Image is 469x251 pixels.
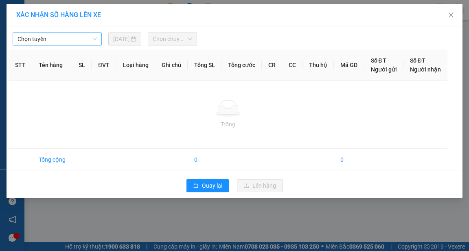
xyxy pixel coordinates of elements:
th: Mã GD [334,50,364,81]
th: CC [282,50,302,81]
span: rollback [193,183,199,189]
span: Nhận: [58,8,78,16]
button: Close [440,4,462,27]
div: Trống [15,120,441,129]
span: Người gửi [371,66,397,73]
span: Gửi: [7,8,20,16]
span: Chọn tuyến [18,33,97,45]
th: Tổng cước [221,50,262,81]
td: Tổng cộng [32,149,72,171]
div: PKT HOA MAI [7,26,53,46]
div: Tên hàng: THUNG ( : 1 ) [7,52,115,62]
div: TRÚC THU [58,17,115,26]
div: 0907005441 [58,26,115,38]
th: Ghi chú [155,50,188,81]
span: close [448,12,454,18]
th: SL [72,50,92,81]
th: Thu hộ [302,50,334,81]
span: Người nhận [410,66,441,73]
th: Tên hàng [32,50,72,81]
span: Chọn chuyến [153,33,192,45]
th: Loại hàng [116,50,155,81]
input: 15/08/2025 [113,35,129,43]
th: CR [262,50,282,81]
td: 0 [188,149,221,171]
td: 0 [334,149,364,171]
span: Số ĐT [371,57,386,64]
div: VP Trưng Nhị [7,7,53,26]
span: Số ĐT [410,57,425,64]
button: uploadLên hàng [237,179,283,192]
div: An Đông [58,7,115,17]
span: XÁC NHẬN SỐ HÀNG LÊN XE [16,11,101,19]
th: ĐVT [92,50,116,81]
th: STT [9,50,32,81]
span: Quay lại [202,181,222,190]
button: rollbackQuay lại [186,179,229,192]
span: SL [86,51,97,62]
th: Tổng SL [188,50,221,81]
